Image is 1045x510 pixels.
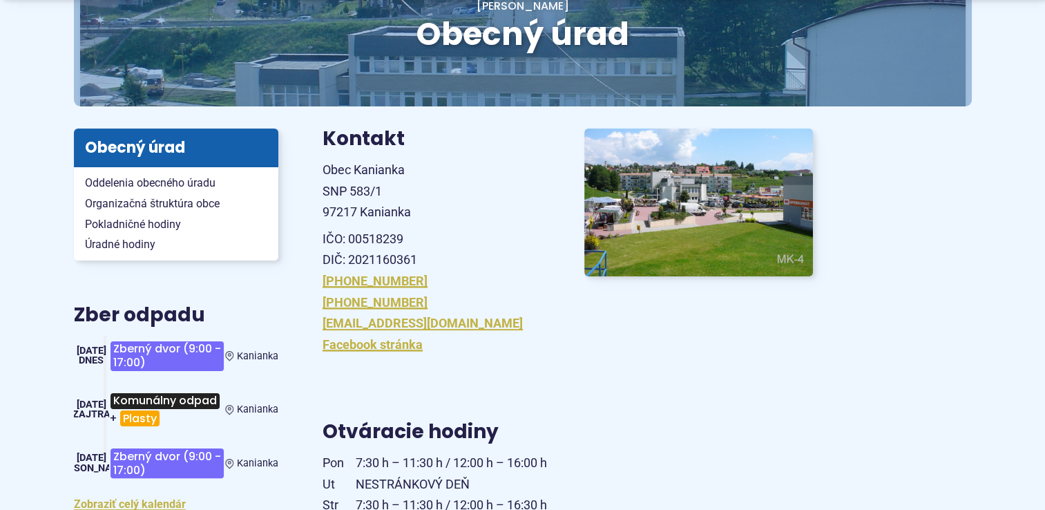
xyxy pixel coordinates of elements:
span: Oddelenia obecného úradu [85,173,267,193]
span: [PERSON_NAME] [53,462,129,474]
span: Kanianka [237,350,278,362]
span: [DATE] [77,345,106,357]
h3: Otváracie hodiny [323,422,813,443]
span: [DATE] [77,452,106,464]
a: Facebook stránka [323,337,423,352]
h3: Obecný úrad [74,129,278,167]
a: Zberný dvor (9:00 - 17:00) Kanianka [DATE] [PERSON_NAME] [74,443,278,484]
a: [EMAIL_ADDRESS][DOMAIN_NAME] [323,316,523,330]
span: Zajtra [73,408,111,420]
a: Úradné hodiny [74,234,278,255]
span: Zberný dvor (9:00 - 17:00) [111,341,224,371]
a: [PHONE_NUMBER] [323,274,428,288]
span: Zberný dvor (9:00 - 17:00) [111,448,224,478]
span: Obecný úrad [416,12,629,56]
span: Obec Kanianka SNP 583/1 97217 Kanianka [323,162,411,219]
span: Organizačná štruktúra obce [85,193,267,214]
span: Úradné hodiny [85,234,267,255]
span: Kanianka [237,457,278,469]
span: Dnes [79,355,104,366]
span: Komunálny odpad [111,393,220,409]
span: Ut [323,474,356,495]
span: Pon [323,453,356,474]
h3: Kontakt [323,129,551,150]
a: Komunálny odpad+Plasty Kanianka [DATE] Zajtra [74,388,278,432]
a: Pokladničné hodiny [74,214,278,235]
a: Organizačná štruktúra obce [74,193,278,214]
h3: Zber odpadu [74,305,278,326]
span: Plasty [120,410,160,426]
a: [PHONE_NUMBER] [323,295,428,310]
h3: + [109,388,225,432]
span: [DATE] [77,399,106,410]
p: IČO: 00518239 DIČ: 2021160361 [323,229,551,271]
a: Zberný dvor (9:00 - 17:00) Kanianka [DATE] Dnes [74,336,278,377]
span: Pokladničné hodiny [85,214,267,235]
span: Kanianka [237,404,278,415]
a: Oddelenia obecného úradu [74,173,278,193]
